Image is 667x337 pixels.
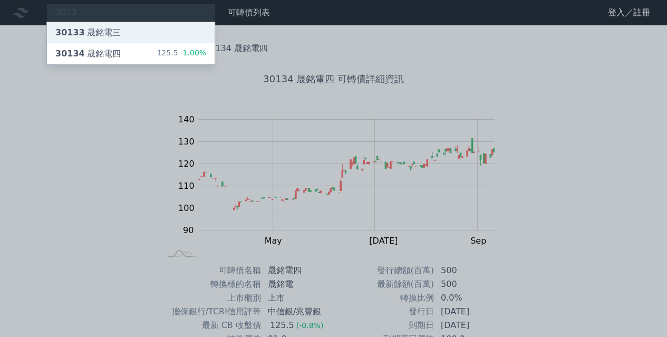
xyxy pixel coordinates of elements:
[178,49,206,57] span: -1.00%
[47,43,215,64] a: 30134晟銘電四 125.5-1.00%
[55,26,121,39] div: 晟銘電三
[55,47,121,60] div: 晟銘電四
[55,49,85,59] span: 30134
[157,47,206,60] div: 125.5
[47,22,215,43] a: 30133晟銘電三
[55,27,85,37] span: 30133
